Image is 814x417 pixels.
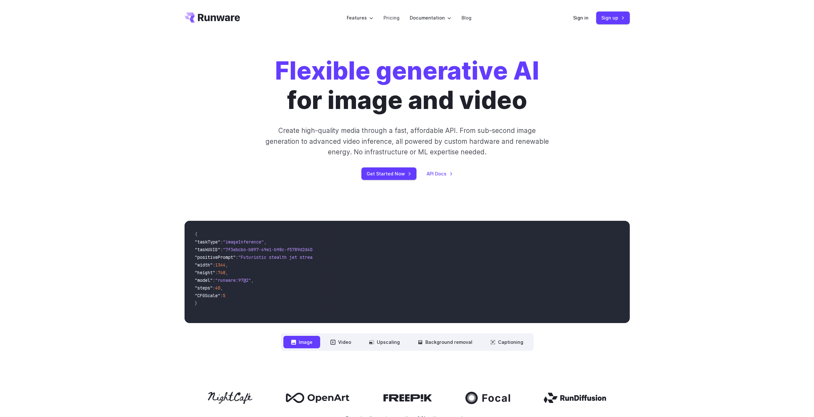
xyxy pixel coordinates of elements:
[195,300,197,306] span: }
[361,167,416,180] a: Get Started Now
[225,270,228,275] span: ,
[195,247,220,252] span: "taskUUID"
[215,270,218,275] span: :
[283,336,320,348] button: Image
[410,336,480,348] button: Background removal
[195,285,213,291] span: "steps"
[361,336,407,348] button: Upscaling
[264,239,266,245] span: ,
[195,293,220,298] span: "CFGScale"
[213,262,215,268] span: :
[195,254,236,260] span: "positivePrompt"
[223,247,320,252] span: "7f3ebcb6-b897-49e1-b98c-f5789d2d40d7"
[220,239,223,245] span: :
[265,125,549,157] p: Create high-quality media through a fast, affordable API. From sub-second image generation to adv...
[195,270,215,275] span: "height"
[275,56,539,86] strong: Flexible generative AI
[383,14,399,21] a: Pricing
[573,14,589,21] a: Sign in
[215,285,220,291] span: 40
[215,277,251,283] span: "runware:97@2"
[323,336,359,348] button: Video
[215,262,225,268] span: 1344
[195,231,197,237] span: {
[347,14,373,21] label: Features
[236,254,238,260] span: :
[223,293,225,298] span: 5
[427,170,453,177] a: API Docs
[220,285,223,291] span: ,
[223,239,264,245] span: "imageInference"
[410,14,451,21] label: Documentation
[483,336,531,348] button: Captioning
[225,262,228,268] span: ,
[275,56,539,115] h1: for image and video
[220,247,223,252] span: :
[195,262,213,268] span: "width"
[596,12,630,24] a: Sign up
[238,254,471,260] span: "Futuristic stealth jet streaking through a neon-lit cityscape with glowing purple exhaust"
[218,270,225,275] span: 768
[462,14,471,21] a: Blog
[195,277,213,283] span: "model"
[251,277,254,283] span: ,
[185,12,240,23] a: Go to /
[213,277,215,283] span: :
[195,239,220,245] span: "taskType"
[220,293,223,298] span: :
[213,285,215,291] span: :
